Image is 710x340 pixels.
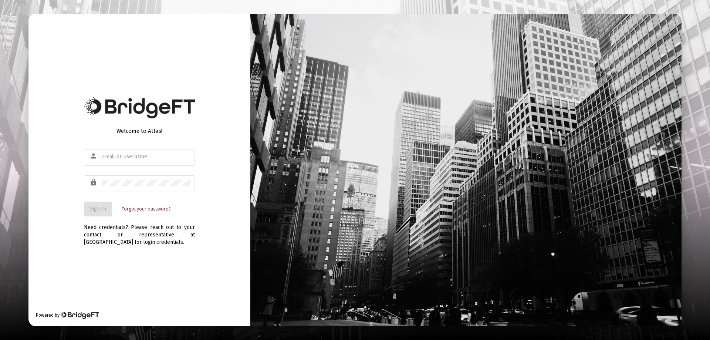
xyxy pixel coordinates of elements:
button: Sign In [84,202,112,216]
mat-icon: person [89,152,98,161]
input: Email or Username [102,154,191,160]
div: Powered by [36,312,99,319]
a: Forgot your password? [122,205,170,213]
span: Sign In [90,206,106,212]
img: Bridge Financial Technology Logo [84,97,195,118]
div: Need credentials? Please reach out to your contact or representative at [GEOGRAPHIC_DATA] for log... [84,216,195,246]
mat-icon: lock [89,178,98,187]
img: Bridge Financial Technology Logo [60,312,99,319]
div: Welcome to Atlas! [84,127,195,135]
